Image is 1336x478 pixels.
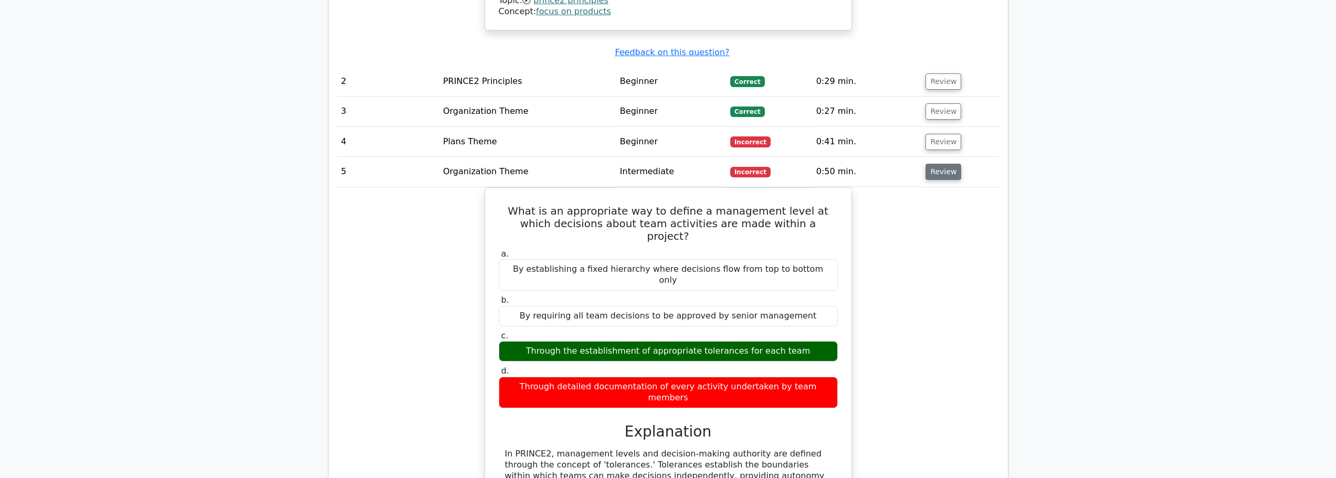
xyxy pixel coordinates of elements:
span: Correct [730,107,764,117]
td: PRINCE2 Principles [439,67,616,97]
a: focus on products [536,6,611,16]
td: 5 [337,157,439,187]
td: Plans Theme [439,127,616,157]
td: Organization Theme [439,97,616,126]
div: Through the establishment of appropriate tolerances for each team [499,341,838,362]
div: Concept: [499,6,838,17]
span: a. [501,249,509,259]
span: b. [501,295,509,305]
td: 0:41 min. [812,127,922,157]
button: Review [925,103,961,120]
td: 0:27 min. [812,97,922,126]
div: By requiring all team decisions to be approved by senior management [499,306,838,326]
td: Intermediate [616,157,726,187]
td: Beginner [616,127,726,157]
td: Beginner [616,67,726,97]
td: 0:29 min. [812,67,922,97]
span: Incorrect [730,136,771,147]
td: Organization Theme [439,157,616,187]
span: d. [501,366,509,376]
a: Feedback on this question? [615,47,729,57]
td: 2 [337,67,439,97]
h3: Explanation [505,423,832,441]
div: By establishing a fixed hierarchy where decisions flow from top to bottom only [499,259,838,291]
td: Beginner [616,97,726,126]
button: Review [925,73,961,90]
span: Incorrect [730,167,771,177]
td: 3 [337,97,439,126]
span: c. [501,331,509,341]
button: Review [925,164,961,180]
span: Correct [730,76,764,87]
td: 0:50 min. [812,157,922,187]
td: 4 [337,127,439,157]
h5: What is an appropriate way to define a management level at which decisions about team activities ... [498,205,839,242]
button: Review [925,134,961,150]
div: Through detailed documentation of every activity undertaken by team members [499,377,838,408]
